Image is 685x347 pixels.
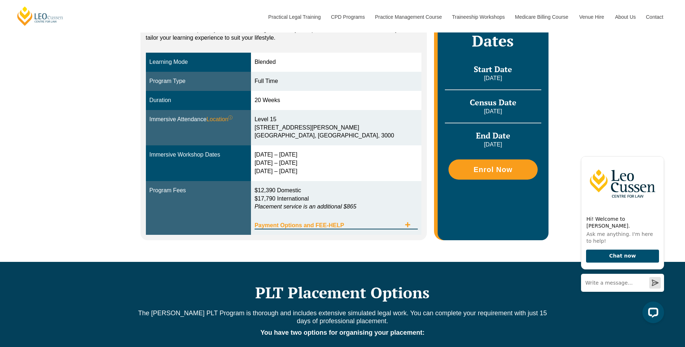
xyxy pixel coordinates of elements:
[255,77,418,85] div: Full Time
[445,32,541,50] h2: Dates
[325,1,369,32] a: CPD Programs
[228,115,233,120] sup: ⓘ
[510,1,574,32] a: Medicare Billing Course
[447,1,510,32] a: Traineeship Workshops
[575,149,667,329] iframe: LiveChat chat widget
[255,203,356,210] em: Placement service is an additional $865
[445,74,541,82] p: [DATE]
[448,159,537,180] a: Enrol Now
[473,166,512,173] span: Enrol Now
[255,196,309,202] span: $17,790 International
[370,1,447,32] a: Practice Management Course
[149,96,247,105] div: Duration
[641,1,669,32] a: Contact
[263,1,326,32] a: Practical Legal Training
[149,186,247,195] div: Program Fees
[137,309,549,325] p: The [PERSON_NAME] PLT Program is thorough and includes extensive simulated legal work. You can co...
[255,187,301,193] span: $12,390 Domestic
[260,329,425,336] strong: You have two options for organising your placement:
[255,115,418,140] div: Level 15 [STREET_ADDRESS][PERSON_NAME] [GEOGRAPHIC_DATA], [GEOGRAPHIC_DATA], 3000
[255,96,418,105] div: 20 Weeks
[149,58,247,66] div: Learning Mode
[255,58,418,66] div: Blended
[574,1,610,32] a: Venue Hire
[470,97,516,107] span: Census Date
[445,141,541,149] p: [DATE]
[207,115,233,124] span: Location
[149,115,247,124] div: Immersive Attendance
[476,130,510,141] span: End Date
[137,284,549,302] h2: PLT Placement Options
[16,6,64,26] a: [PERSON_NAME] Centre for Law
[445,107,541,115] p: [DATE]
[149,77,247,85] div: Program Type
[255,223,401,228] span: Payment Options and FEE-HELP
[474,64,512,74] span: Start Date
[610,1,641,32] a: About Us
[255,151,418,176] div: [DATE] – [DATE] [DATE] – [DATE] [DATE] – [DATE]
[149,151,247,159] div: Immersive Workshop Dates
